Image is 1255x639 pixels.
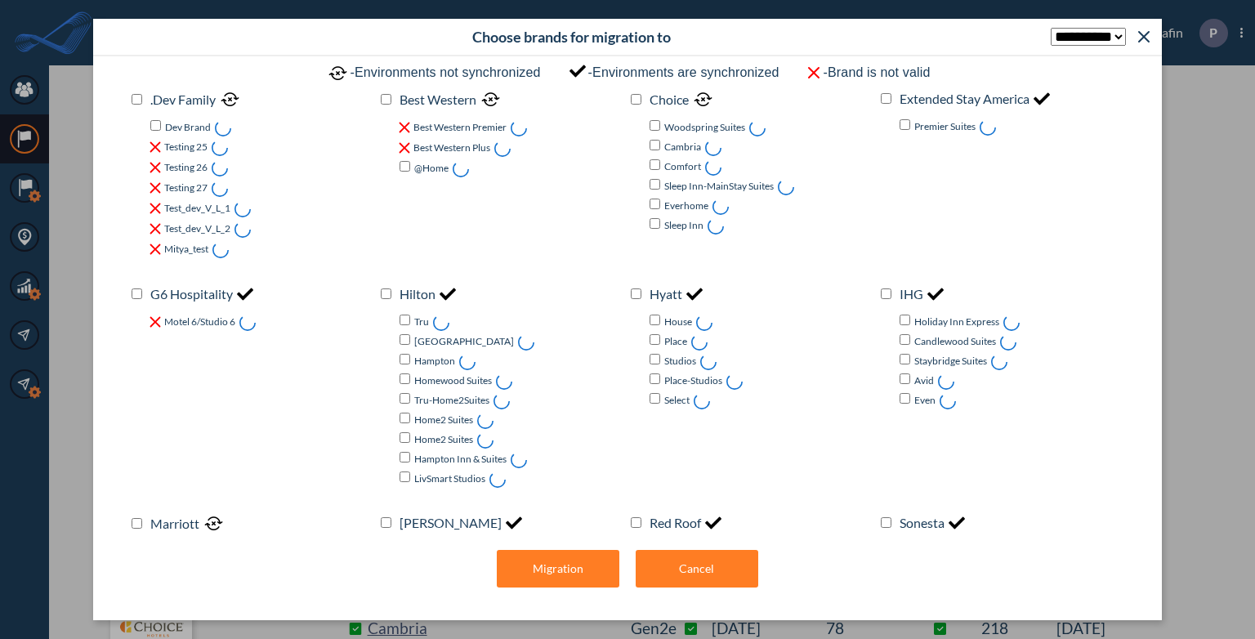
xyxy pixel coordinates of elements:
[650,513,701,533] label: Red Roof
[400,90,476,109] label: Best Western
[693,89,713,109] img: closeCross-9ee6e1c1.png
[1034,91,1050,107] img: checkMark-42faf6fa.png
[914,354,987,369] label: Staybridge Suites
[927,286,944,302] img: checkMark-42faf6fa.png
[164,242,208,257] label: Mitya_test
[914,315,999,329] label: Holiday Inn Express
[150,514,199,534] label: Marriott
[414,471,485,486] label: LivSmart Studios
[220,89,240,109] img: closeCross-9ee6e1c1.png
[497,550,619,588] button: Migration
[440,286,456,302] img: checkMark-42faf6fa.png
[636,550,758,588] button: Cancel
[414,413,473,427] label: Home2 Suites
[413,141,490,155] label: Best Western Plus
[506,515,522,531] img: checkMark-42faf6fa.png
[480,89,501,109] img: closeCross-9ee6e1c1.png
[664,218,703,233] label: Sleep Inn
[164,181,208,195] label: Testing 27
[414,161,449,176] label: @Home
[414,334,514,349] label: [GEOGRAPHIC_DATA]
[664,354,696,369] label: Studios
[664,179,774,194] label: Sleep Inn-MainStay Suites
[664,334,687,349] label: Place
[650,284,682,304] label: Hyatt
[686,286,703,302] img: checkMark-42faf6fa.png
[914,119,976,134] label: Premier Suites
[914,393,936,408] label: Even
[664,373,722,388] label: Place-Studios
[664,159,701,174] label: Comfort
[414,432,473,447] label: Home2 Suites
[164,221,230,236] label: Test_dev_V_L_2
[150,284,233,304] label: G6 Hospitality
[664,199,708,213] label: Everhome
[824,63,931,83] p: - Brand is not valid
[900,513,945,533] label: Sonesta
[164,160,208,175] label: Testing 26
[650,90,689,109] label: Choice
[900,89,1029,109] label: Extended Stay America
[237,286,253,302] img: checkMark-42faf6fa.png
[664,140,701,154] label: Cambria
[164,201,230,216] label: Test_dev_V_L_1
[203,513,224,534] img: closeCross-9ee6e1c1.png
[705,515,721,531] img: checkMark-42faf6fa.png
[569,63,586,79] img: checkMark-42faf6fa.png
[400,513,502,533] label: [PERSON_NAME]
[914,373,934,388] label: Avid
[400,284,435,304] label: Hilton
[328,63,348,83] img: closeCross-9ee6e1c1.png
[664,315,692,329] label: House
[664,393,690,408] label: Select
[351,63,541,83] p: - Environments not synchronized
[413,120,507,135] label: Best Western Premier
[165,120,211,135] label: Dev Brand
[414,373,492,388] label: Homewood Suites
[914,334,996,349] label: Candlewood Suites
[900,284,923,304] label: IHG
[150,90,216,109] label: .Dev Family
[588,63,779,83] p: - Environments are synchronized
[414,452,507,467] label: Hampton Inn & Suites
[414,393,489,408] label: Tru-Home2Suites
[414,354,455,369] label: Hampton
[949,515,965,531] img: checkMark-42faf6fa.png
[164,140,208,154] label: Testing 25
[664,120,745,135] label: Woodspring Suites
[164,315,235,329] label: Motel 6/Studio 6
[414,315,429,329] label: Tru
